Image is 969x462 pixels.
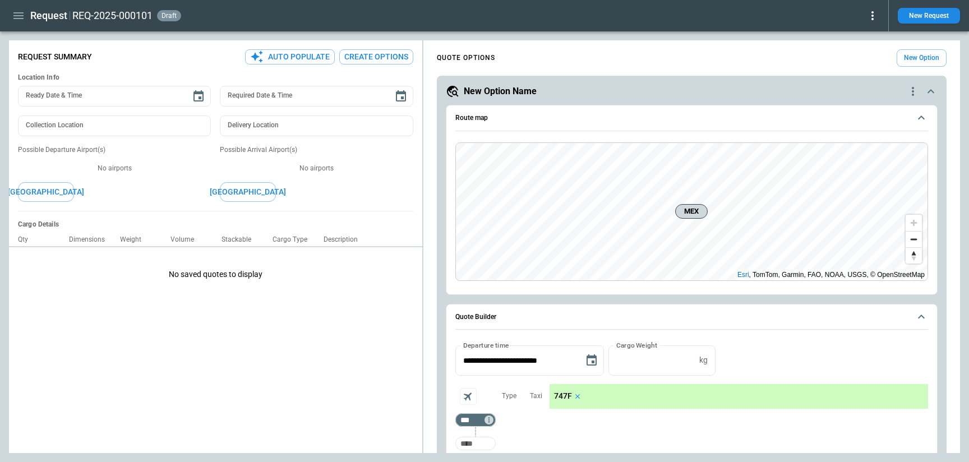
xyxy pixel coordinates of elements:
[18,235,37,244] p: Qty
[18,145,211,155] p: Possible Departure Airport(s)
[437,56,495,61] h4: QUOTE OPTIONS
[446,85,938,98] button: New Option Namequote-option-actions
[456,143,928,280] canvas: Map
[455,105,928,131] button: Route map
[18,73,413,82] h6: Location Info
[170,235,203,244] p: Volume
[18,52,92,62] p: Request Summary
[390,85,412,108] button: Choose date
[455,313,496,321] h6: Quote Builder
[69,235,114,244] p: Dimensions
[737,271,749,279] a: Esri
[220,145,413,155] p: Possible Arrival Airport(s)
[273,235,316,244] p: Cargo Type
[680,206,703,217] span: MEX
[463,340,509,350] label: Departure time
[120,235,150,244] p: Weight
[455,304,928,330] button: Quote Builder
[897,49,947,67] button: New Option
[18,182,74,202] button: [GEOGRAPHIC_DATA]
[324,235,367,244] p: Description
[455,345,928,455] div: Quote Builder
[906,231,922,247] button: Zoom out
[530,391,542,401] p: Taxi
[18,164,211,173] p: No airports
[30,9,67,22] h1: Request
[455,142,928,281] div: Route map
[906,247,922,264] button: Reset bearing to north
[455,114,488,122] h6: Route map
[222,235,260,244] p: Stackable
[9,252,422,297] p: No saved quotes to display
[455,437,496,450] div: Too short
[737,269,925,280] div: , TomTom, Garmin, FAO, NOAA, USGS, © OpenStreetMap
[18,220,413,229] h6: Cargo Details
[699,355,708,365] p: kg
[616,340,657,350] label: Cargo Weight
[464,85,537,98] h5: New Option Name
[580,349,603,372] button: Choose date, selected date is Oct 3, 2025
[339,49,413,64] button: Create Options
[906,85,920,98] div: quote-option-actions
[159,12,179,20] span: draft
[245,49,335,64] button: Auto Populate
[187,85,210,108] button: Choose date
[550,384,928,409] div: scrollable content
[220,164,413,173] p: No airports
[455,413,496,427] div: Too short
[906,215,922,231] button: Zoom in
[72,9,153,22] h2: REQ-2025-000101
[898,8,960,24] button: New Request
[554,391,572,401] p: 747F
[502,391,516,401] p: Type
[220,182,276,202] button: [GEOGRAPHIC_DATA]
[460,388,477,405] span: Aircraft selection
